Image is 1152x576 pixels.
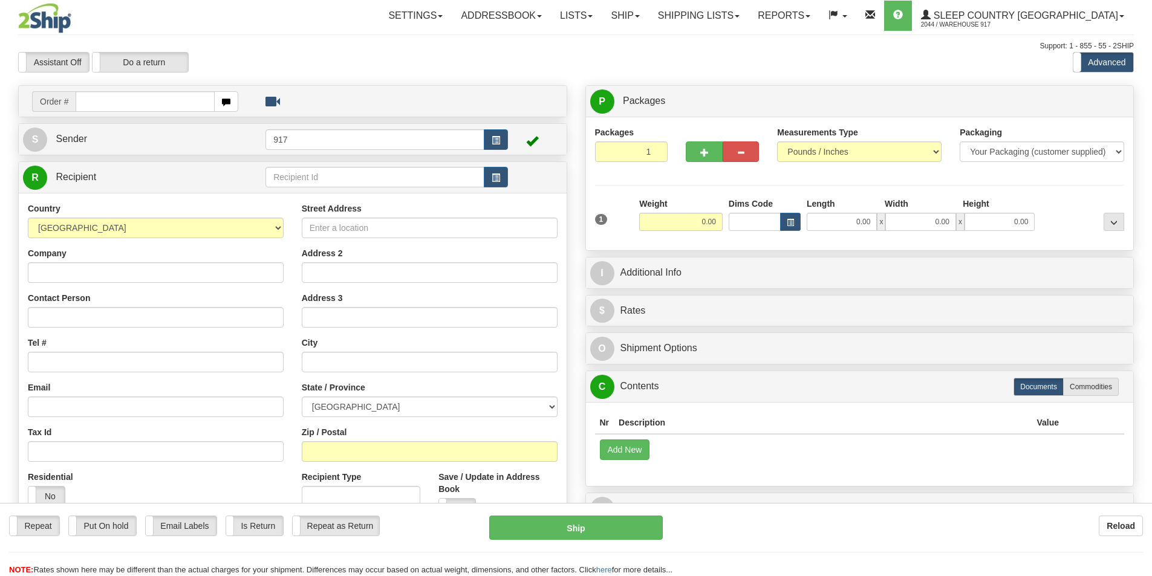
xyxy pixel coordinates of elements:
[590,261,614,285] span: I
[439,499,475,518] label: No
[293,516,379,536] label: Repeat as Return
[452,1,551,31] a: Addressbook
[302,292,343,304] label: Address 3
[1014,378,1064,396] label: Documents
[28,381,50,393] label: Email
[921,19,1012,31] span: 2044 / Warehouse 917
[590,496,1130,521] a: RReturn Shipment
[56,172,96,182] span: Recipient
[28,487,65,506] label: No
[649,1,749,31] a: Shipping lists
[18,41,1134,51] div: Support: 1 - 855 - 55 - 2SHIP
[1063,378,1119,396] label: Commodities
[28,292,90,304] label: Contact Person
[931,10,1118,21] span: Sleep Country [GEOGRAPHIC_DATA]
[590,375,614,399] span: C
[639,198,667,210] label: Weight
[69,516,136,536] label: Put On hold
[1032,412,1064,434] th: Value
[777,126,858,138] label: Measurements Type
[590,497,614,521] span: R
[226,516,283,536] label: Is Return
[602,1,648,31] a: Ship
[590,374,1130,399] a: CContents
[595,412,614,434] th: Nr
[56,134,87,144] span: Sender
[302,426,347,438] label: Zip / Postal
[1073,53,1133,72] label: Advanced
[379,1,452,31] a: Settings
[623,95,665,106] span: Packages
[28,337,47,349] label: Tel #
[807,198,835,210] label: Length
[18,3,71,33] img: logo2044.jpg
[885,198,908,210] label: Width
[302,202,362,215] label: Street Address
[590,299,1130,323] a: $Rates
[729,198,773,210] label: Dims Code
[23,165,239,190] a: R Recipient
[302,471,362,483] label: Recipient Type
[265,167,484,187] input: Recipient Id
[595,214,608,225] span: 1
[614,412,1032,434] th: Description
[912,1,1133,31] a: Sleep Country [GEOGRAPHIC_DATA] 2044 / Warehouse 917
[1104,213,1124,231] div: ...
[265,129,484,150] input: Sender Id
[302,337,317,349] label: City
[1099,516,1143,536] button: Reload
[19,53,89,72] label: Assistant Off
[595,126,634,138] label: Packages
[302,381,365,393] label: State / Province
[1107,521,1135,531] b: Reload
[10,516,59,536] label: Repeat
[590,336,1130,361] a: OShipment Options
[23,166,47,190] span: R
[23,127,265,152] a: S Sender
[963,198,989,210] label: Height
[877,213,885,231] span: x
[32,91,76,112] span: Order #
[596,565,612,574] a: here
[302,218,558,238] input: Enter a location
[590,89,614,114] span: P
[438,471,557,495] label: Save / Update in Address Book
[590,337,614,361] span: O
[23,128,47,152] span: S
[28,471,73,483] label: Residential
[960,126,1002,138] label: Packaging
[956,213,965,231] span: x
[302,247,343,259] label: Address 2
[590,89,1130,114] a: P Packages
[28,247,67,259] label: Company
[590,299,614,323] span: $
[28,202,60,215] label: Country
[146,516,216,536] label: Email Labels
[28,426,51,438] label: Tax Id
[93,53,188,72] label: Do a return
[600,439,650,460] button: Add New
[489,516,663,540] button: Ship
[9,565,33,574] span: NOTE:
[551,1,602,31] a: Lists
[590,260,1130,285] a: IAdditional Info
[749,1,819,31] a: Reports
